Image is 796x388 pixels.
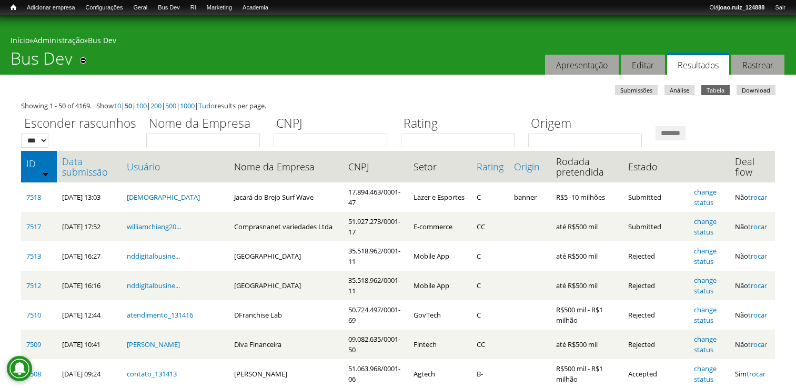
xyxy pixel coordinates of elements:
[514,161,546,172] a: Origin
[26,251,41,261] a: 7513
[694,246,717,266] a: change status
[477,161,503,172] a: Rating
[201,3,237,13] a: Marketing
[509,182,551,212] td: banner
[343,212,408,241] td: 51.927.273/0001-17
[33,35,84,45] a: Administração
[615,85,658,95] a: Submissões
[408,212,471,241] td: E-commerce
[730,300,775,330] td: Não
[57,271,122,300] td: [DATE] 16:16
[146,115,267,134] label: Nome da Empresa
[551,182,623,212] td: R$5 -10 milhões
[694,217,717,237] a: change status
[667,53,729,75] a: Resultados
[471,300,509,330] td: C
[11,35,785,48] div: » »
[343,300,408,330] td: 50.724.497/0001-69
[229,330,342,359] td: Diva Financeira
[694,275,717,295] a: change status
[471,241,509,271] td: C
[748,251,767,261] a: trocar
[747,369,765,379] a: trocar
[623,300,688,330] td: Rejected
[229,271,342,300] td: [GEOGRAPHIC_DATA]
[343,182,408,212] td: 17.894.463/0001-47
[731,55,784,75] a: Rastrear
[57,182,122,212] td: [DATE] 13:03
[57,300,122,330] td: [DATE] 12:44
[5,3,22,13] a: Início
[551,300,623,330] td: R$500 mil - R$1 milhão
[26,281,41,290] a: 7512
[198,101,215,110] a: Tudo
[26,340,41,349] a: 7509
[127,310,193,320] a: atendimento_131416
[748,192,767,202] a: trocar
[694,334,717,354] a: change status
[26,310,41,320] a: 7510
[551,241,623,271] td: até R$500 mil
[127,340,180,349] a: [PERSON_NAME]
[730,212,775,241] td: Não
[150,101,162,110] a: 200
[551,212,623,241] td: até R$500 mil
[274,115,394,134] label: CNPJ
[229,300,342,330] td: DFranchise Lab
[730,241,775,271] td: Não
[229,182,342,212] td: Jacará do Brejo Surf Wave
[730,271,775,300] td: Não
[237,3,274,13] a: Academia
[127,281,180,290] a: nddigitalbusine...
[26,158,52,169] a: ID
[408,182,471,212] td: Lazer e Esportes
[748,310,767,320] a: trocar
[57,212,122,241] td: [DATE] 17:52
[623,212,688,241] td: Submitted
[229,151,342,182] th: Nome da Empresa
[770,3,791,13] a: Sair
[730,151,775,182] th: Deal flow
[62,156,117,177] a: Data submissão
[623,330,688,359] td: Rejected
[128,3,153,13] a: Geral
[11,4,16,11] span: Início
[57,241,122,271] td: [DATE] 16:27
[21,100,775,111] div: Showing 1 - 50 of 4169. Show | | | | | | results per page.
[730,330,775,359] td: Não
[471,330,509,359] td: CC
[180,101,195,110] a: 1000
[153,3,185,13] a: Bus Dev
[114,101,121,110] a: 10
[748,340,767,349] a: trocar
[623,182,688,212] td: Submitted
[623,241,688,271] td: Rejected
[471,271,509,300] td: C
[528,115,649,134] label: Origem
[165,101,176,110] a: 500
[737,85,775,95] a: Download
[694,364,717,384] a: change status
[748,281,767,290] a: trocar
[730,182,775,212] td: Não
[343,241,408,271] td: 35.518.962/0001-11
[185,3,201,13] a: RI
[26,192,41,202] a: 7518
[229,241,342,271] td: [GEOGRAPHIC_DATA]
[748,222,767,231] a: trocar
[551,151,623,182] th: Rodada pretendida
[401,115,521,134] label: Rating
[21,115,139,134] label: Esconder rascunhos
[80,3,128,13] a: Configurações
[127,192,200,202] a: [DEMOGRAPHIC_DATA]
[408,151,471,182] th: Setor
[408,300,471,330] td: GovTech
[136,101,147,110] a: 100
[623,271,688,300] td: Rejected
[551,330,623,359] td: até R$500 mil
[621,55,665,75] a: Editar
[127,369,177,379] a: contato_131413
[127,251,180,261] a: nddigitalbusine...
[408,241,471,271] td: Mobile App
[408,271,471,300] td: Mobile App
